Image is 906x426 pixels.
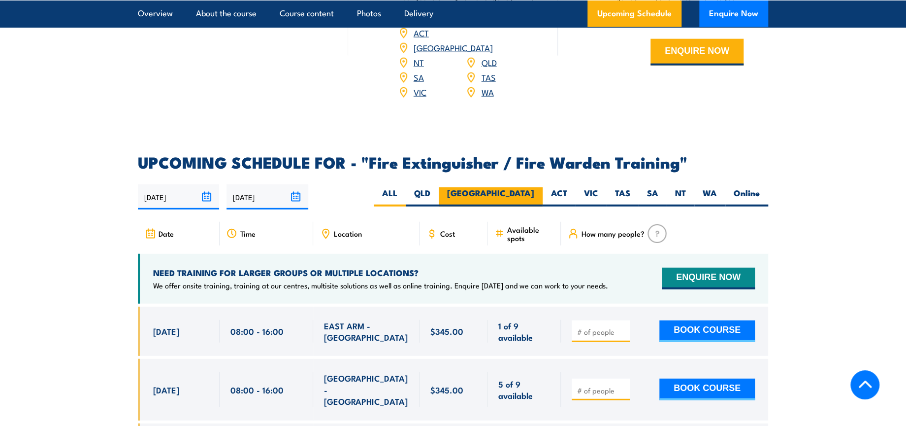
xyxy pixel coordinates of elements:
[607,187,639,207] label: TAS
[430,325,463,337] span: $345.00
[324,320,409,343] span: EAST ARM - [GEOGRAPHIC_DATA]
[481,71,495,83] a: TAS
[667,187,694,207] label: NT
[694,187,725,207] label: WA
[430,384,463,395] span: $345.00
[481,86,493,98] a: WA
[481,56,496,68] a: QLD
[577,327,626,337] input: # of people
[414,86,426,98] a: VIC
[240,229,256,238] span: Time
[153,281,608,290] p: We offer onsite training, training at our centres, multisite solutions as well as online training...
[406,187,439,207] label: QLD
[153,325,179,337] span: [DATE]
[725,187,768,207] label: Online
[576,187,607,207] label: VIC
[543,187,576,207] label: ACT
[439,187,543,207] label: [GEOGRAPHIC_DATA]
[507,225,554,242] span: Available spots
[159,229,174,238] span: Date
[230,384,284,395] span: 08:00 - 16:00
[414,27,429,38] a: ACT
[440,229,455,238] span: Cost
[324,372,409,407] span: [GEOGRAPHIC_DATA] - [GEOGRAPHIC_DATA]
[138,184,219,210] input: From date
[582,229,645,238] span: How many people?
[374,187,406,207] label: ALL
[577,386,626,395] input: # of people
[414,71,424,83] a: SA
[414,56,424,68] a: NT
[414,41,493,53] a: [GEOGRAPHIC_DATA]
[662,268,755,289] button: ENQUIRE NOW
[498,320,550,343] span: 1 of 9 available
[138,155,768,169] h2: UPCOMING SCHEDULE FOR - "Fire Extinguisher / Fire Warden Training"
[153,384,179,395] span: [DATE]
[230,325,284,337] span: 08:00 - 16:00
[153,267,608,278] h4: NEED TRAINING FOR LARGER GROUPS OR MULTIPLE LOCATIONS?
[226,184,308,210] input: To date
[659,320,755,342] button: BOOK COURSE
[639,187,667,207] label: SA
[659,379,755,400] button: BOOK COURSE
[334,229,362,238] span: Location
[498,378,550,401] span: 5 of 9 available
[650,39,744,66] button: ENQUIRE NOW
